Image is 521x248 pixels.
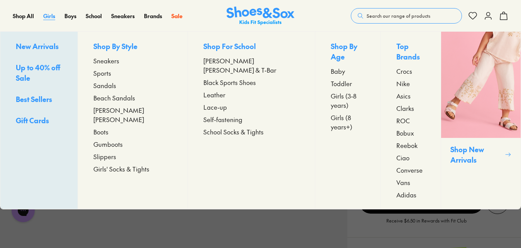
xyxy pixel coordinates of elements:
[93,81,172,90] a: Sandals
[396,153,409,162] span: Ciao
[396,104,414,113] span: Clarks
[203,78,299,87] a: Black Sports Shoes
[43,12,55,20] a: Girls
[367,12,430,19] span: Search our range of products
[93,56,172,65] a: Sneakers
[441,32,521,209] a: Shop New Arrivals
[396,128,425,138] a: Bobux
[203,90,225,99] span: Leather
[396,91,411,100] span: Asics
[144,12,162,20] a: Brands
[351,8,462,24] button: Search our range of products
[203,127,264,136] span: School Socks & Tights
[227,7,294,25] a: Shoes & Sox
[396,141,418,150] span: Reebok
[93,81,116,90] span: Sandals
[396,79,410,88] span: Nike
[93,41,172,53] p: Shop By Style
[93,93,135,102] span: Beach Sandals
[396,116,410,125] span: ROC
[111,12,135,20] a: Sneakers
[203,115,299,124] a: Self-fastening
[203,127,299,136] a: School Socks & Tights
[396,66,425,76] a: Crocs
[396,41,425,63] p: Top Brands
[64,12,76,20] a: Boys
[93,68,111,78] span: Sports
[93,152,116,161] span: Slippers
[16,116,49,125] span: Gift Cards
[396,178,425,187] a: Vans
[396,165,423,175] span: Converse
[441,32,521,138] img: SNS_WEBASSETS_CollectionHero_Shop_Girls_1280x1600_1.png
[450,144,502,165] p: Shop New Arrivals
[396,66,412,76] span: Crocs
[16,41,62,53] a: New Arrivals
[13,12,34,20] a: Shop All
[396,190,416,199] span: Adidas
[93,164,172,173] a: Girls' Socks & Tights
[93,127,108,136] span: Boots
[16,41,59,51] span: New Arrivals
[16,63,60,83] span: Up to 40% off Sale
[93,68,172,78] a: Sports
[331,91,365,110] a: Girls (3-8 years)
[203,78,256,87] span: Black Sports Shoes
[93,93,172,102] a: Beach Sandals
[331,66,365,76] a: Baby
[93,152,172,161] a: Slippers
[16,115,62,127] a: Gift Cards
[171,12,183,20] a: Sale
[16,94,62,106] a: Best Sellers
[93,105,172,124] a: [PERSON_NAME] [PERSON_NAME]
[203,102,299,112] a: Lace-up
[203,115,242,124] span: Self-fastening
[93,139,123,149] span: Gumboots
[16,62,62,85] a: Up to 40% off Sale
[396,141,425,150] a: Reebok
[93,56,119,65] span: Sneakers
[331,113,365,131] a: Girls (8 years+)
[386,217,467,231] p: Receive $6.50 in Rewards with Fit Club
[396,79,425,88] a: Nike
[331,79,365,88] a: Toddler
[396,91,425,100] a: Asics
[203,90,299,99] a: Leather
[16,94,52,104] span: Best Sellers
[86,12,102,20] a: School
[203,41,299,53] p: Shop For School
[331,79,352,88] span: Toddler
[396,153,425,162] a: Ciao
[203,56,299,75] a: [PERSON_NAME] [PERSON_NAME] & T-Bar
[8,196,39,225] iframe: Gorgias live chat messenger
[93,164,149,173] span: Girls' Socks & Tights
[227,7,294,25] img: SNS_Logo_Responsive.svg
[396,128,414,138] span: Bobux
[331,41,365,63] p: Shop By Age
[93,139,172,149] a: Gumboots
[203,102,227,112] span: Lace-up
[331,66,345,76] span: Baby
[93,127,172,136] a: Boots
[396,190,425,199] a: Adidas
[396,165,425,175] a: Converse
[396,116,425,125] a: ROC
[396,178,410,187] span: Vans
[396,104,425,113] a: Clarks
